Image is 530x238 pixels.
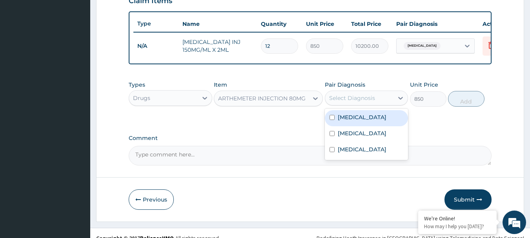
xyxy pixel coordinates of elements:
[178,34,257,58] td: [MEDICAL_DATA] INJ 150MG/ML X 2ML
[338,129,386,137] label: [MEDICAL_DATA]
[448,91,484,107] button: Add
[178,16,257,32] th: Name
[46,70,108,149] span: We're online!
[133,39,178,53] td: N/A
[129,189,174,210] button: Previous
[329,94,375,102] div: Select Diagnosis
[404,42,441,50] span: [MEDICAL_DATA]
[325,81,365,89] label: Pair Diagnosis
[129,82,145,88] label: Types
[424,223,491,230] p: How may I help you today?
[424,215,491,222] div: We're Online!
[338,145,386,153] label: [MEDICAL_DATA]
[338,113,386,121] label: [MEDICAL_DATA]
[444,189,492,210] button: Submit
[392,16,479,32] th: Pair Diagnosis
[218,94,306,102] div: ARTHEMETER INJECTION 80MG
[133,16,178,31] th: Type
[257,16,302,32] th: Quantity
[129,135,492,142] label: Comment
[15,39,32,59] img: d_794563401_company_1708531726252_794563401
[129,4,148,23] div: Minimize live chat window
[479,16,518,32] th: Actions
[214,81,227,89] label: Item
[133,94,150,102] div: Drugs
[302,16,347,32] th: Unit Price
[410,81,438,89] label: Unit Price
[347,16,392,32] th: Total Price
[41,44,132,54] div: Chat with us now
[4,156,149,184] textarea: Type your message and hit 'Enter'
